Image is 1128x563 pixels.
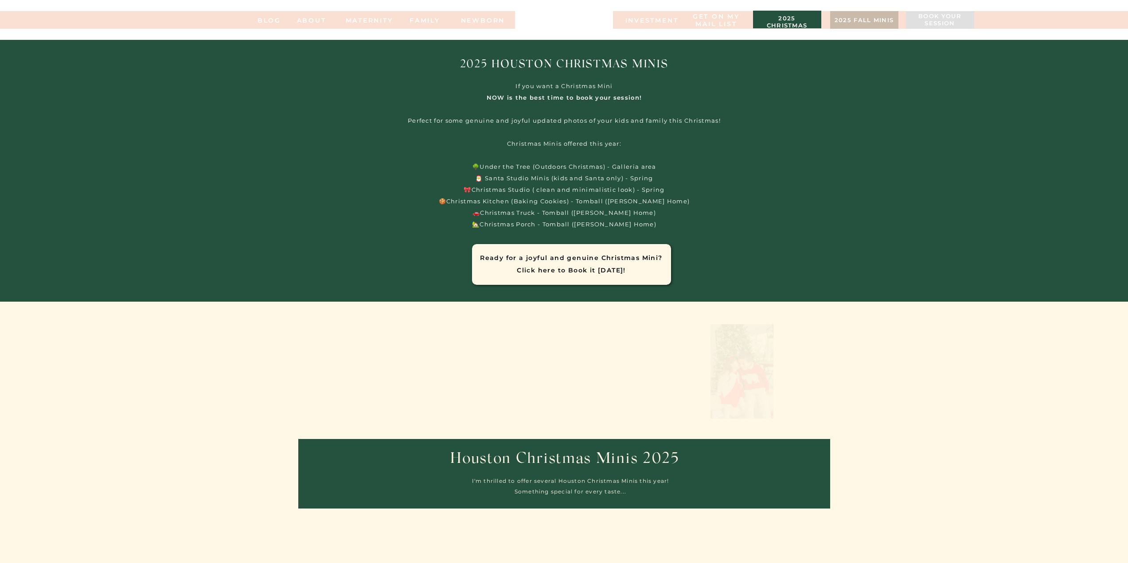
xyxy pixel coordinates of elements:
h1: Ready for a joyful and genuine Christmas Mini? Click here to Book it [DATE]! [478,252,665,266]
a: NEWBORN [458,17,508,23]
a: Ready for a joyful and genuine Christmas Mini?Click here to Book it [DATE]! [478,252,665,266]
b: NOW is the best time to book your session! [487,94,642,101]
a: MATERNITY [346,17,381,23]
h1: 2025 Houston Christmas Minis [429,57,700,76]
a: Get on my MAIL list [691,13,742,28]
a: Book your session [910,13,970,28]
a: ABOUT [287,17,336,23]
h2: I'm thrilled to offer several Houston Christmas Minis this year! Something special for every tast... [366,476,776,486]
a: 2025 fall minis [835,17,894,26]
p: If you want a Christmas Mini Perfect for some genuine and joyful updated photos of your kids and ... [404,80,725,225]
a: FAMILy [407,17,443,23]
a: INVESTMENT [625,17,670,23]
h1: Houston Christmas Minis 2025 [404,450,726,476]
a: 2025 christmas minis [757,15,817,24]
a: BLOG [252,17,287,23]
